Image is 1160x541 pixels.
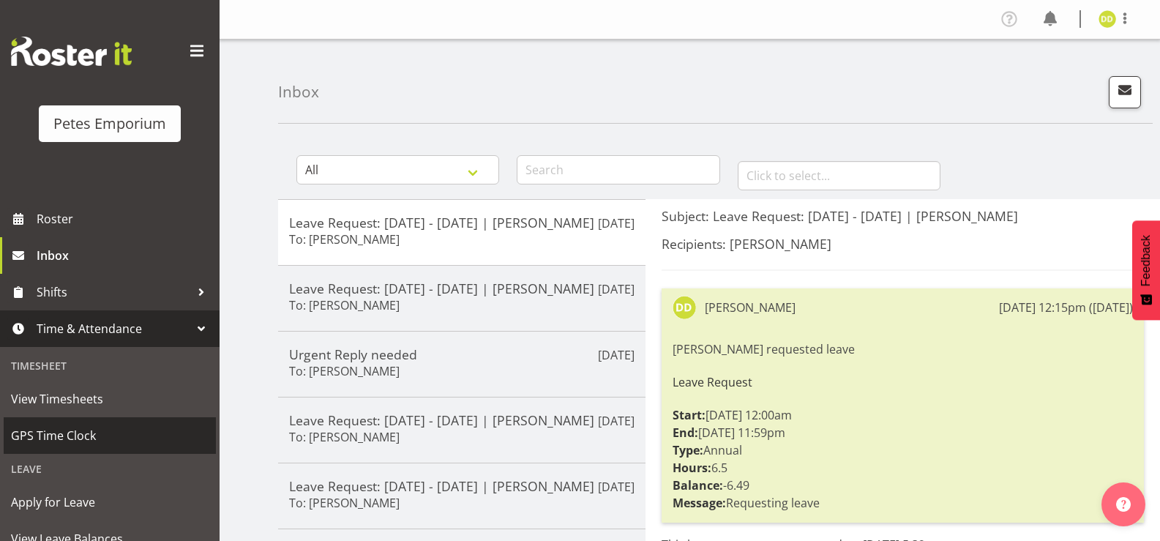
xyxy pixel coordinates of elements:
[289,346,635,362] h5: Urgent Reply needed
[53,113,166,135] div: Petes Emporium
[4,351,216,381] div: Timesheet
[278,83,319,100] h4: Inbox
[738,161,940,190] input: Click to select...
[4,417,216,454] a: GPS Time Clock
[705,299,796,316] div: [PERSON_NAME]
[4,454,216,484] div: Leave
[673,495,726,511] strong: Message:
[37,281,190,303] span: Shifts
[289,478,635,494] h5: Leave Request: [DATE] - [DATE] | [PERSON_NAME]
[11,491,209,513] span: Apply for Leave
[673,425,698,441] strong: End:
[517,155,719,184] input: Search
[1132,220,1160,320] button: Feedback - Show survey
[662,236,1144,252] h5: Recipients: [PERSON_NAME]
[1116,497,1131,512] img: help-xxl-2.png
[37,318,190,340] span: Time & Attendance
[289,232,400,247] h6: To: [PERSON_NAME]
[37,245,212,266] span: Inbox
[289,364,400,378] h6: To: [PERSON_NAME]
[598,214,635,232] p: [DATE]
[289,412,635,428] h5: Leave Request: [DATE] - [DATE] | [PERSON_NAME]
[673,460,711,476] strong: Hours:
[4,484,216,521] a: Apply for Leave
[289,298,400,313] h6: To: [PERSON_NAME]
[598,280,635,298] p: [DATE]
[673,296,696,319] img: danielle-donselaar8920.jpg
[673,376,1133,389] h6: Leave Request
[37,208,212,230] span: Roster
[662,208,1144,224] h5: Subject: Leave Request: [DATE] - [DATE] | [PERSON_NAME]
[11,388,209,410] span: View Timesheets
[598,412,635,430] p: [DATE]
[289,496,400,510] h6: To: [PERSON_NAME]
[289,280,635,296] h5: Leave Request: [DATE] - [DATE] | [PERSON_NAME]
[999,299,1133,316] div: [DATE] 12:15pm ([DATE])
[673,337,1133,515] div: [PERSON_NAME] requested leave [DATE] 12:00am [DATE] 11:59pm Annual 6.5 -6.49 Requesting leave
[4,381,216,417] a: View Timesheets
[1140,235,1153,286] span: Feedback
[1099,10,1116,28] img: danielle-donselaar8920.jpg
[289,214,635,231] h5: Leave Request: [DATE] - [DATE] | [PERSON_NAME]
[673,407,706,423] strong: Start:
[289,430,400,444] h6: To: [PERSON_NAME]
[598,346,635,364] p: [DATE]
[11,425,209,447] span: GPS Time Clock
[673,442,703,458] strong: Type:
[598,478,635,496] p: [DATE]
[673,477,723,493] strong: Balance:
[11,37,132,66] img: Rosterit website logo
